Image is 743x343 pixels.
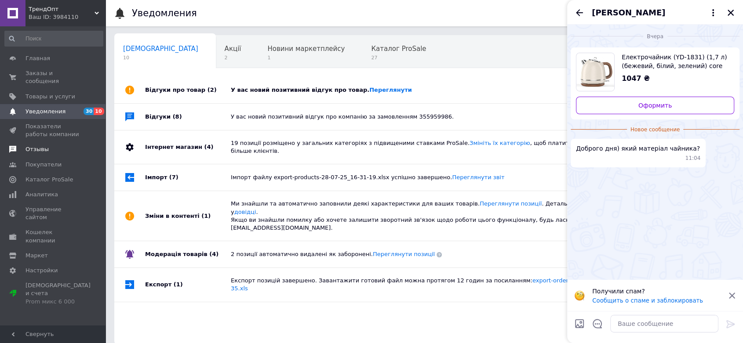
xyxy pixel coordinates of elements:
span: 10 [123,54,198,61]
span: Маркет [25,252,48,260]
button: Открыть шаблоны ответов [592,318,603,329]
div: Інтернет магазин [145,130,231,164]
span: 10 [94,108,104,115]
span: Акції [225,45,241,53]
span: Настройки [25,267,58,274]
span: Кошелек компании [25,228,81,244]
span: [PERSON_NAME] [592,7,665,18]
span: 30 [84,108,94,115]
span: Уведомления [25,108,66,116]
a: довідці [234,209,256,215]
span: Новое сообщение [627,126,683,134]
div: Відгуки [145,104,231,130]
button: Назад [574,7,585,18]
span: ТрендОпт [29,5,95,13]
div: 19 позиції розміщено у загальних категоріях з підвищеними ставками ProSale. , щоб платити менше т... [231,139,637,155]
span: (1) [201,213,211,219]
a: Переглянути позиції [373,251,435,257]
span: (2) [208,87,217,93]
div: У вас новий позитивний відгук про товар. [231,86,637,94]
div: Імпорт файлу export-products-28-07-25_16-31-19.xlsx успішно завершено. [231,173,637,181]
button: [PERSON_NAME] [592,7,718,18]
button: Сообщить о спаме и заблокировать [592,297,703,304]
span: (8) [173,113,182,120]
span: Управление сайтом [25,206,81,221]
span: (4) [209,251,219,257]
div: Імпорт [145,164,231,191]
div: 2 позиції автоматично видалені як заборонені. [231,250,637,258]
span: Главная [25,54,50,62]
img: :face_with_monocle: [574,290,585,301]
span: Покупатели [25,161,62,169]
div: Експорт позицій завершено. Завантажити готовий файл можна протягом 12 годин за посиланням: [231,277,637,292]
input: Поиск [4,31,103,47]
a: Переглянути [369,87,412,93]
span: 11:04 11.08.2025 [685,155,701,162]
p: Получили спам? [592,287,723,296]
span: Вчера [643,33,667,40]
div: Ваш ID: 3984110 [29,13,106,21]
a: Переглянути звіт [452,174,504,181]
div: Prom микс 6 000 [25,298,91,306]
span: Товары и услуги [25,93,75,101]
span: 2 [225,54,241,61]
a: Переглянути позиції [480,200,542,207]
span: Доброго дня) який матеріал чайника? [576,144,700,153]
span: Заказы и сообщения [25,69,81,85]
span: Електрочайник (YD-1831) (1,7 л) (бежевий, білий, зелений) core [309] (12 шт./ясть) topt [622,53,727,70]
img: 6330821473_w640_h640_elektrochajnik-yd-1831-17l.jpg [576,53,614,91]
a: Посмотреть товар [576,53,734,91]
span: Новини маркетплейсу [267,45,345,53]
span: 1047 ₴ [622,74,650,83]
a: Оформить [576,97,734,114]
span: Аналитика [25,191,58,199]
span: Показатели работы компании [25,123,81,138]
div: Модерація товарів [145,241,231,267]
h1: Уведомления [132,8,197,18]
span: 27 [371,54,426,61]
span: Каталог ProSale [371,45,426,53]
span: (1) [174,281,183,288]
button: Закрыть [725,7,736,18]
span: Отзывы [25,145,49,153]
div: Відгуки про товар [145,77,231,103]
span: [DEMOGRAPHIC_DATA] и счета [25,282,91,306]
span: 1 [267,54,345,61]
span: (4) [204,144,213,150]
a: Змініть їх категорію [470,140,530,146]
div: У вас новий позитивний відгук про компанію за замовленням 355959986. [231,113,637,121]
span: [DEMOGRAPHIC_DATA] [123,45,198,53]
div: Експорт [145,268,231,301]
div: Ми знайшли та автоматично заповнили деякі характеристики для ваших товарів. . Детальніше про функ... [231,200,637,232]
div: Зміни в контенті [145,191,231,241]
span: (7) [169,174,178,181]
span: Каталог ProSale [25,176,73,184]
div: 11.08.2025 [571,32,739,40]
